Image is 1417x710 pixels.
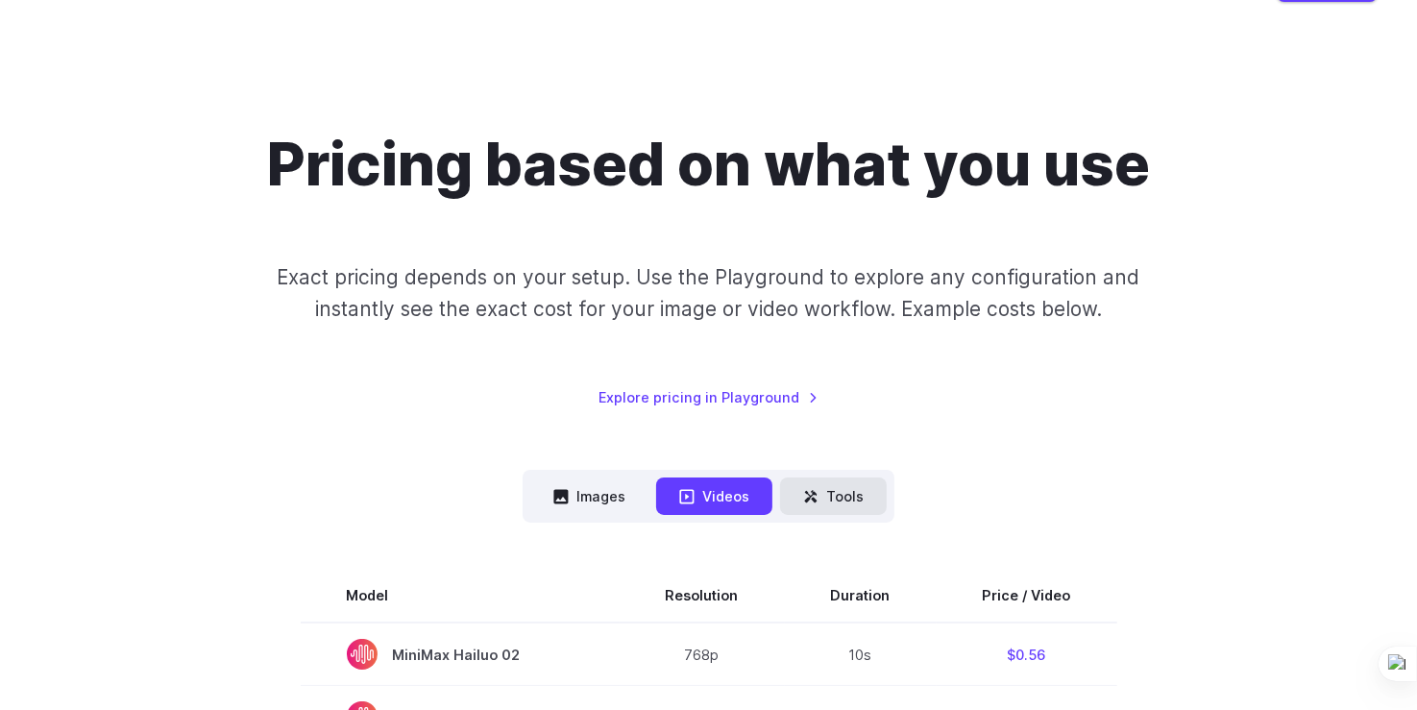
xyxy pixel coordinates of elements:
th: Duration [785,569,937,623]
span: MiniMax Hailuo 02 [347,639,574,670]
p: Exact pricing depends on your setup. Use the Playground to explore any configuration and instantl... [240,261,1176,326]
td: 768p [620,623,785,686]
th: Resolution [620,569,785,623]
th: Price / Video [937,569,1117,623]
h1: Pricing based on what you use [267,129,1150,200]
a: Explore pricing in Playground [599,386,818,408]
button: Tools [780,477,887,515]
button: Images [530,477,648,515]
td: 10s [785,623,937,686]
th: Model [301,569,620,623]
button: Videos [656,477,772,515]
td: $0.56 [937,623,1117,686]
